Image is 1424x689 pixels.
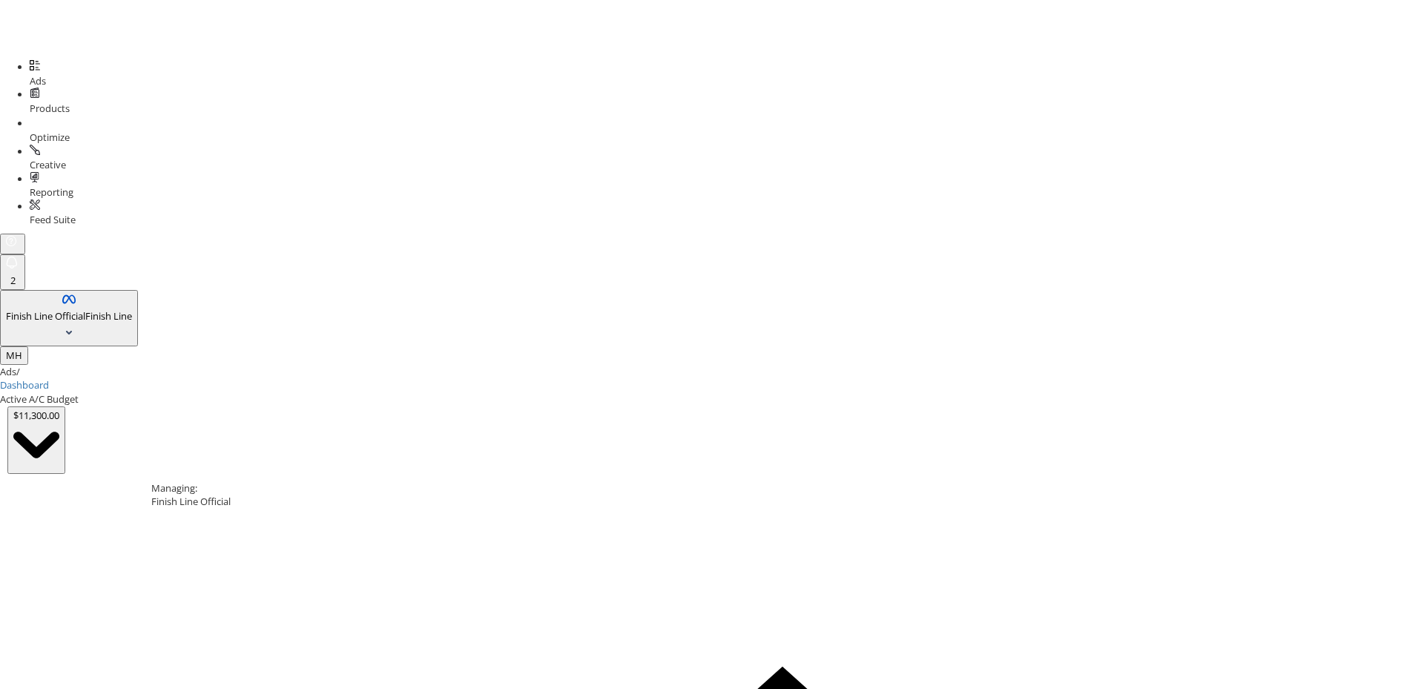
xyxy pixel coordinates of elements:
[30,102,70,115] span: Products
[6,274,19,288] div: 2
[7,406,65,474] button: $11,300.00
[151,481,1414,495] div: Managing:
[16,365,20,378] span: /
[13,409,59,423] div: $11,300.00
[30,131,70,144] span: Optimize
[6,349,22,362] span: MH
[30,185,73,199] span: Reporting
[85,309,132,323] span: Finish Line
[30,158,66,171] span: Creative
[6,309,85,323] span: Finish Line Official
[151,495,1414,509] div: Finish Line Official
[30,74,46,88] span: Ads
[30,213,76,226] span: Feed Suite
